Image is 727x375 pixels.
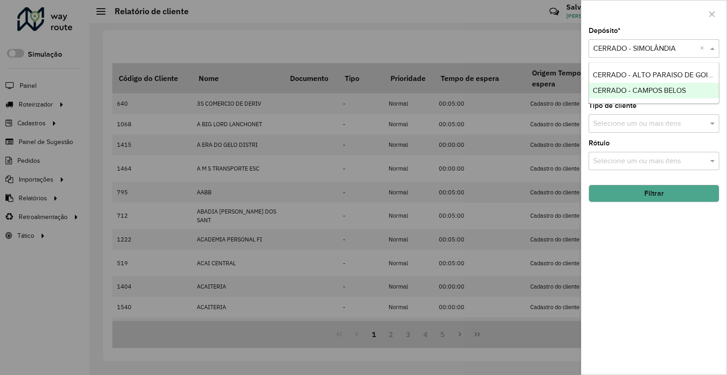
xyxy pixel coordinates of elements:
label: Rótulo [589,138,610,149]
label: Tipo de cliente [589,100,637,111]
span: CERRADO - CAMPOS BELOS [593,86,686,94]
span: Clear all [700,43,708,54]
ng-dropdown-panel: Options list [589,62,719,104]
button: Filtrar [589,185,719,202]
label: Depósito [589,25,621,36]
span: CERRADO - ALTO PARAISO DE GOIAS [593,71,717,79]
